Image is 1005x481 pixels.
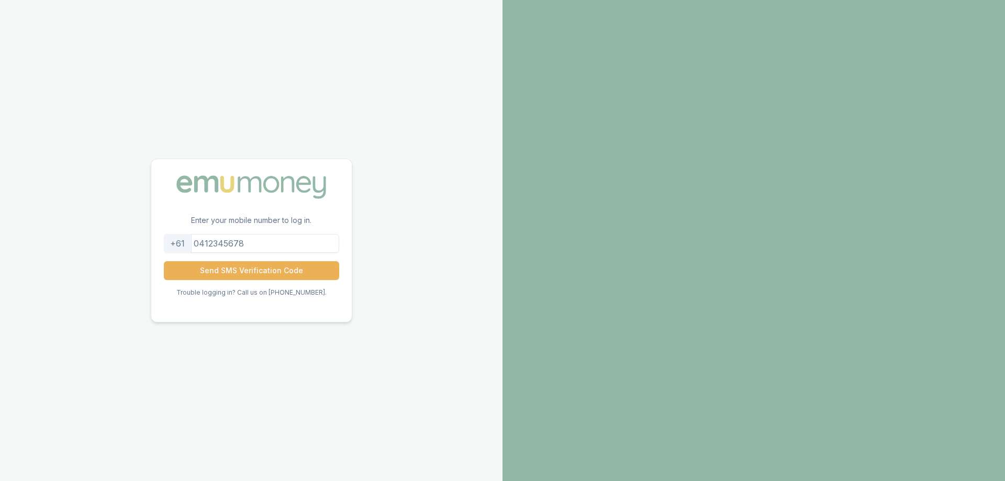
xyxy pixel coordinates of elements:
div: +61 [164,234,192,253]
p: Enter your mobile number to log in. [151,215,352,234]
input: 0412345678 [164,234,339,253]
p: Trouble logging in? Call us on [PHONE_NUMBER]. [176,288,327,297]
img: Emu Money [173,172,330,202]
button: Send SMS Verification Code [164,261,339,280]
